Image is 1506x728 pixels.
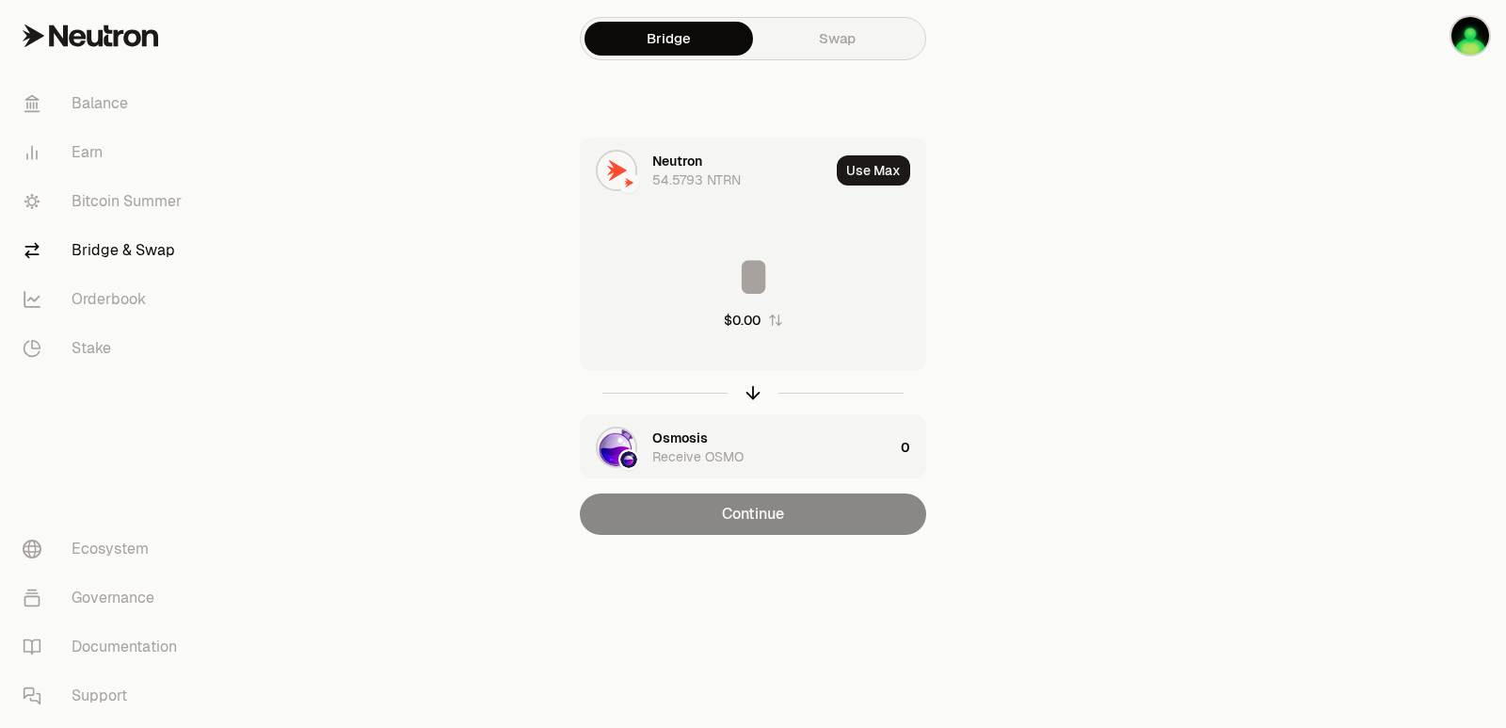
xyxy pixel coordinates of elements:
div: Osmosis [652,429,708,447]
a: Bridge & Swap [8,226,203,275]
button: OSMO LogoOsmosis LogoOsmosisReceive OSMO0 [581,415,925,479]
a: Balance [8,79,203,128]
button: $0.00 [724,311,783,330]
a: Orderbook [8,275,203,324]
div: 54.5793 NTRN [652,170,741,189]
img: NTRN Logo [598,152,635,189]
img: Osmosis Logo [620,451,637,468]
a: Documentation [8,623,203,671]
a: Bridge [585,22,753,56]
div: Receive OSMO [652,447,744,466]
a: Bitcoin Summer [8,177,203,226]
div: OSMO LogoOsmosis LogoOsmosisReceive OSMO [581,415,893,479]
a: Ecosystem [8,525,203,574]
a: Earn [8,128,203,177]
a: Support [8,671,203,720]
a: Stake [8,324,203,373]
img: sandy mercy [1451,17,1489,55]
div: 0 [901,415,925,479]
img: Neutron Logo [620,174,637,191]
div: Neutron [652,152,702,170]
button: Use Max [837,155,910,186]
a: Governance [8,574,203,623]
a: Swap [753,22,921,56]
img: OSMO Logo [598,429,635,466]
div: NTRN LogoNeutron LogoNeutron54.5793 NTRN [581,138,829,202]
div: $0.00 [724,311,761,330]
